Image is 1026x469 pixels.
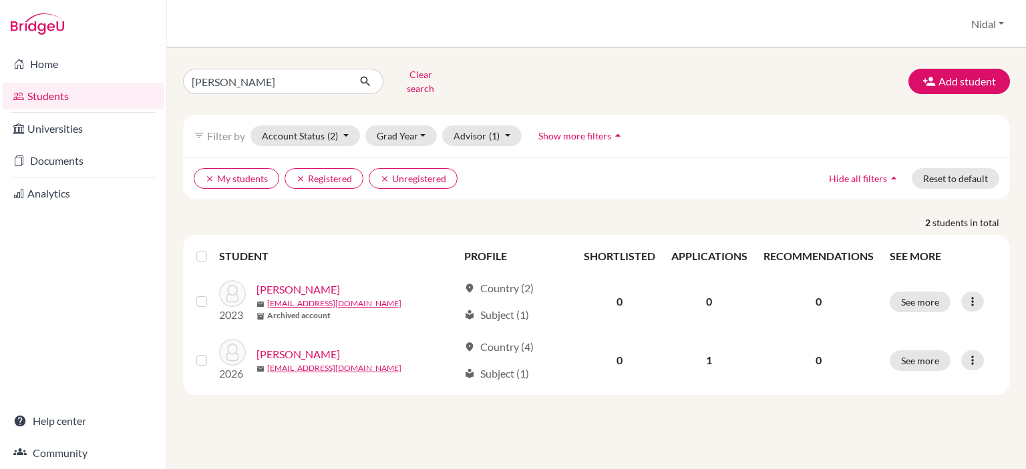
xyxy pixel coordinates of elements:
button: Reset to default [912,168,999,189]
img: Bridge-U [11,13,64,35]
a: Analytics [3,180,164,207]
i: clear [380,174,389,183]
td: 0 [663,272,755,331]
button: Nidal [965,11,1010,37]
button: clearRegistered [285,168,363,189]
img: Nassar, Dyala [219,280,246,307]
p: 2026 [219,366,246,382]
span: mail [256,365,265,373]
button: Grad Year [365,125,438,146]
i: clear [205,174,214,183]
div: Country (2) [464,280,534,296]
b: Archived account [267,310,331,322]
button: Advisor(1) [442,125,522,146]
th: STUDENT [219,240,456,272]
span: Filter by [207,129,245,142]
th: SHORTLISTED [576,240,663,272]
a: [EMAIL_ADDRESS][DOMAIN_NAME] [267,298,401,310]
button: Show more filtersarrow_drop_up [527,125,636,146]
a: [PERSON_NAME] [256,282,340,298]
img: Nassar, Zaid [219,339,246,366]
a: Documents [3,147,164,174]
button: Hide all filtersarrow_drop_up [818,168,912,189]
th: PROFILE [456,240,576,272]
a: Help center [3,408,164,434]
a: Community [3,440,164,466]
p: 2023 [219,307,246,323]
span: mail [256,300,265,308]
span: Hide all filters [829,173,887,184]
span: location_on [464,283,475,294]
input: Find student by name... [183,69,349,94]
i: clear [296,174,305,183]
span: local_library [464,310,475,320]
span: Show more filters [538,130,611,141]
strong: 2 [925,215,932,229]
div: Country (4) [464,339,534,355]
button: clearMy students [194,168,279,189]
a: [PERSON_NAME] [256,346,340,362]
a: Home [3,51,164,77]
span: (2) [327,130,338,141]
p: 0 [763,294,874,310]
td: 0 [576,331,663,390]
button: clearUnregistered [369,168,458,189]
a: [EMAIL_ADDRESS][DOMAIN_NAME] [267,362,401,374]
a: Students [3,83,164,109]
th: RECOMMENDATIONS [755,240,882,272]
div: Subject (1) [464,366,529,382]
td: 0 [576,272,663,331]
div: Subject (1) [464,307,529,323]
i: arrow_drop_up [611,129,625,142]
button: See more [890,350,951,371]
i: filter_list [194,130,204,141]
button: Add student [908,69,1010,94]
span: students in total [932,215,1010,229]
button: Clear search [383,64,458,99]
button: See more [890,292,951,312]
a: Universities [3,115,164,142]
i: arrow_drop_up [887,171,900,185]
span: location_on [464,342,475,352]
th: APPLICATIONS [663,240,755,272]
p: 0 [763,352,874,368]
th: SEE MORE [882,240,1005,272]
button: Account Status(2) [250,125,360,146]
span: inventory_2 [256,312,265,320]
span: local_library [464,368,475,379]
td: 1 [663,331,755,390]
span: (1) [489,130,500,141]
